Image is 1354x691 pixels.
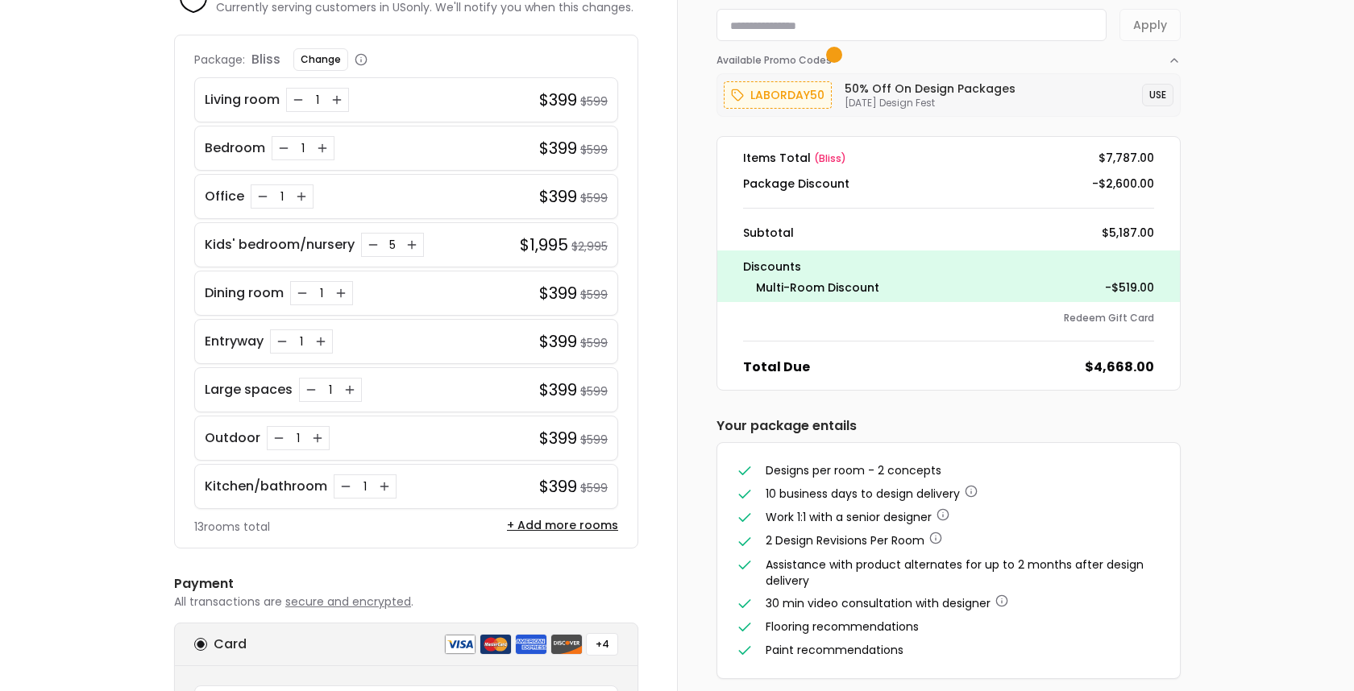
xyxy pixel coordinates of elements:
span: secure and encrypted [285,594,411,610]
p: Entryway [205,332,264,351]
p: [DATE] Design Fest [845,97,1015,110]
dt: Total Due [743,358,810,377]
div: 1 [309,92,326,108]
p: Office [205,187,244,206]
dt: Multi-Room Discount [756,279,879,296]
div: 1 [290,430,306,446]
small: $2,995 [571,238,608,254]
button: Decrease quantity for Living room [290,92,306,108]
h4: $399 [539,282,577,304]
button: Change [293,48,348,71]
button: Available Promo Codes [716,41,1181,67]
button: Increase quantity for Entryway [313,333,329,350]
button: Decrease quantity for Entryway [274,333,290,350]
button: Decrease quantity for Dining room [294,285,310,301]
h4: $399 [539,137,577,159]
img: discover [550,634,583,655]
h4: $399 [539,475,577,498]
p: Large spaces [205,380,293,399]
small: $599 [580,142,608,158]
div: 1 [314,285,330,301]
dd: $5,187.00 [1102,225,1154,241]
img: american express [515,634,547,655]
div: 1 [295,140,311,156]
span: Work 1:1 with a senior designer [766,509,932,525]
h4: $1,995 [520,234,568,256]
p: Living room [205,90,280,110]
h6: Payment [174,574,638,594]
div: 5 [384,237,401,253]
h4: $399 [539,427,577,449]
button: USE [1142,84,1173,106]
div: Available Promo Codes [716,67,1181,117]
button: + Add more rooms [507,517,618,533]
span: 30 min video consultation with designer [766,595,991,611]
button: Decrease quantity for Kitchen/bathroom [338,478,354,494]
p: Package: [194,52,245,68]
small: $599 [580,335,608,351]
button: Increase quantity for Kids' bedroom/nursery [404,237,420,253]
button: +4 [586,633,618,656]
span: Paint recommendations [766,642,903,658]
img: mastercard [480,634,512,655]
small: $599 [580,93,608,110]
p: Outdoor [205,428,260,448]
div: 1 [357,478,373,494]
p: laborday50 [750,85,824,105]
button: Increase quantity for Office [293,188,309,205]
small: $599 [580,190,608,206]
span: Flooring recommendations [766,619,919,635]
small: $599 [580,383,608,399]
p: Kitchen/bathroom [205,477,327,496]
p: Dining room [205,283,284,303]
dd: $4,668.00 [1085,358,1154,377]
button: Increase quantity for Kitchen/bathroom [376,478,392,494]
p: Discounts [743,257,1154,276]
span: Designs per room - 2 concepts [766,462,941,478]
p: 13 rooms total [194,519,270,535]
span: ( bliss ) [814,151,846,165]
img: visa [444,634,476,655]
span: 10 business days to design delivery [766,486,960,502]
p: Bedroom [205,139,265,158]
small: $599 [580,287,608,303]
div: 1 [293,333,309,350]
p: All transactions are . [174,594,638,610]
button: Increase quantity for Large spaces [342,382,358,398]
h6: Your package entails [716,416,1181,436]
h6: 50% Off on Design Packages [845,81,1015,97]
h6: Card [214,635,247,654]
dt: Items Total [743,150,846,166]
small: $599 [580,432,608,448]
button: Decrease quantity for Bedroom [276,140,292,156]
div: 1 [322,382,338,398]
small: $599 [580,480,608,496]
h4: $399 [539,379,577,401]
button: Decrease quantity for Office [255,188,271,205]
span: Assistance with product alternates for up to 2 months after design delivery [766,557,1144,589]
button: Redeem Gift Card [1064,312,1154,325]
button: Increase quantity for Living room [329,92,345,108]
button: Decrease quantity for Outdoor [271,430,287,446]
button: Decrease quantity for Large spaces [303,382,319,398]
dd: -$519.00 [1105,279,1154,296]
button: Increase quantity for Outdoor [309,430,326,446]
dt: Package Discount [743,176,849,192]
dd: -$2,600.00 [1092,176,1154,192]
dt: Subtotal [743,225,794,241]
h4: $399 [539,330,577,353]
div: 1 [274,188,290,205]
button: Increase quantity for Dining room [333,285,349,301]
p: Kids' bedroom/nursery [205,235,355,254]
span: Available Promo Codes [716,54,837,67]
dd: $7,787.00 [1099,150,1154,166]
button: Increase quantity for Bedroom [314,140,330,156]
h4: $399 [539,185,577,208]
button: Decrease quantity for Kids' bedroom/nursery [365,237,381,253]
span: 2 Design Revisions Per Room [766,532,924,548]
h4: $399 [539,89,577,111]
p: bliss [251,50,280,69]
